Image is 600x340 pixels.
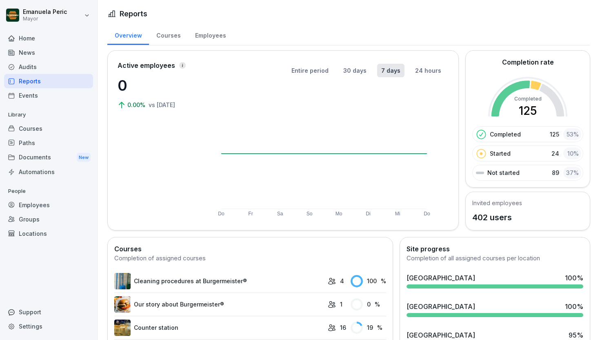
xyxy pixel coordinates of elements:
a: Automations [4,165,93,179]
font: Emanuela [23,8,51,15]
a: DocumentsNew [4,150,93,165]
font: Overview [115,32,142,39]
font: Completion of all assigned courses per location [407,254,540,262]
font: Groups [19,216,40,223]
font: Started [490,150,511,157]
font: 0 [367,301,371,308]
font: % [577,302,583,311]
a: Employees [188,24,233,45]
font: Active employees [118,61,175,69]
font: Support [19,309,41,315]
text: So [307,211,313,217]
font: Invited employees [472,199,522,206]
font: [GEOGRAPHIC_DATA] [407,302,475,311]
button: 30 days [339,64,371,77]
text: Di [366,211,370,217]
font: Audits [19,63,37,70]
a: Groups [4,212,93,226]
font: Courses [19,125,42,132]
a: Events [4,88,93,103]
a: Audits [4,60,93,74]
font: 24 [551,150,559,157]
font: Completion of assigned courses [114,254,206,262]
a: Courses [149,24,188,45]
a: Home [4,31,93,45]
font: Reports [19,78,41,85]
font: Employees [195,32,226,39]
font: Site progress [407,245,450,253]
font: People [8,188,26,194]
a: Courses [4,121,93,136]
font: 16 [340,324,346,331]
text: Sa [277,211,283,217]
font: % [577,331,583,339]
img: koo5icv7lj8zr1vdtkxmkv8m.png [114,273,131,289]
font: 53 [567,131,573,138]
font: vs [DATE] [149,101,175,108]
font: [GEOGRAPHIC_DATA] [407,274,475,282]
a: Settings [4,319,93,333]
font: 89 [552,169,559,176]
font: % [573,150,579,157]
font: [GEOGRAPHIC_DATA] [407,331,475,339]
font: Cleaning procedures at Burgermeister® [134,277,247,284]
font: 4 [340,277,344,284]
a: [GEOGRAPHIC_DATA]100% [403,270,587,292]
font: 19 [367,324,373,331]
a: Locations [4,226,93,241]
font: % [573,131,579,138]
font: News [19,49,35,56]
text: Do [424,211,430,217]
font: Paths [19,139,35,146]
font: Settings [19,323,42,330]
font: % [381,277,386,284]
font: % [375,301,380,308]
font: New [79,154,89,160]
text: Mo [336,211,342,217]
font: 100 [565,302,577,311]
button: Entire period [287,64,333,77]
font: Events [19,92,38,99]
font: % [377,324,382,331]
font: Our story about Burgermeister® [134,301,224,308]
font: 100 [565,274,577,282]
font: 0.00% [127,101,145,108]
a: Counter station [114,320,324,336]
font: Entire period [291,67,329,74]
font: Peric [53,8,67,15]
font: % [573,169,579,176]
font: Completed [490,131,521,138]
font: Automations [19,168,55,175]
text: Mi [395,211,400,217]
a: Reports [4,74,93,88]
font: Courses [156,32,181,39]
button: 7 days [377,64,404,77]
font: 7 days [381,67,400,74]
a: Paths [4,136,93,150]
button: 24 hours [411,64,445,77]
font: 37 [566,169,573,176]
font: 30 days [343,67,367,74]
a: News [4,45,93,60]
font: 0 [118,76,127,94]
a: [GEOGRAPHIC_DATA]100% [403,298,587,320]
font: Completion rate [502,58,554,66]
font: % [577,274,583,282]
font: 1 [340,301,342,308]
font: 95 [569,331,577,339]
a: Overview [107,24,149,45]
font: 10 [567,150,573,157]
font: 24 hours [415,67,441,74]
font: Home [19,35,35,42]
img: zojjtgecl3qaq1n3gyboj7fn.png [114,320,131,336]
font: Mayor [23,16,38,22]
font: Not started [487,169,520,176]
font: Library [8,111,26,118]
text: Do [218,211,224,217]
font: Documents [19,154,51,161]
font: 100 [367,277,377,284]
font: Courses [114,245,142,253]
a: Employees [4,198,93,212]
a: Our story about Burgermeister® [114,296,324,313]
img: yk83gqu5jn5gw35qhtj3mpve.png [114,296,131,313]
